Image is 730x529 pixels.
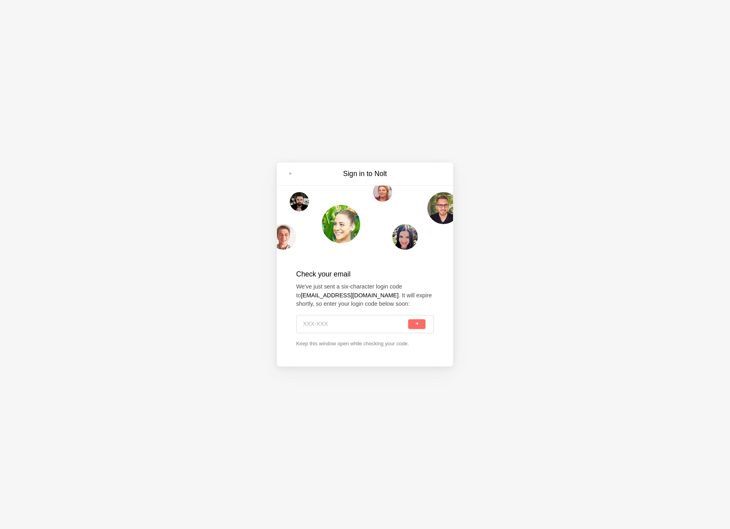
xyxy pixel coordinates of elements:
h3: Sign in to Nolt [298,169,432,179]
input: XXX-XXX [303,315,407,333]
p: We've just sent a six-character login code to . It will expire shortly, so enter your login code ... [296,283,434,309]
strong: [EMAIL_ADDRESS][DOMAIN_NAME] [301,292,399,299]
h2: Check your email [296,269,434,279]
p: Keep this window open while checking your code. [296,340,434,347]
